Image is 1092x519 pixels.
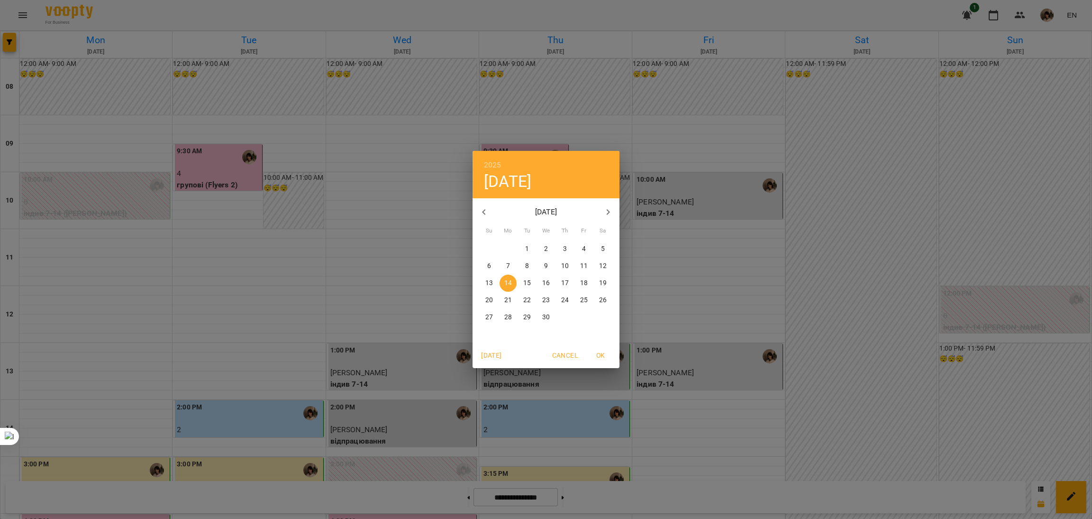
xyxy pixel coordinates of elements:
button: 14 [500,275,517,292]
p: 26 [599,296,607,305]
p: 13 [485,278,493,288]
span: Tu [519,226,536,236]
p: 24 [561,296,569,305]
span: OK [589,350,612,361]
button: [DATE] [476,347,507,364]
button: 2025 [484,158,501,172]
p: 14 [504,278,512,288]
p: 27 [485,313,493,322]
p: 4 [582,244,586,254]
button: OK [585,347,616,364]
button: 27 [481,309,498,326]
p: [DATE] [495,206,597,218]
button: 7 [500,258,517,275]
p: 20 [485,296,493,305]
button: 29 [519,309,536,326]
button: 13 [481,275,498,292]
p: 10 [561,261,569,271]
p: 23 [542,296,550,305]
p: 15 [523,278,531,288]
p: 11 [580,261,588,271]
button: 4 [575,241,592,258]
button: 18 [575,275,592,292]
p: 5 [601,244,605,254]
p: 18 [580,278,588,288]
button: 11 [575,258,592,275]
span: Th [556,226,573,236]
button: 12 [594,258,611,275]
span: Cancel [552,350,578,361]
span: Sa [594,226,611,236]
button: Cancel [548,347,582,364]
p: 6 [487,261,491,271]
span: Fr [575,226,592,236]
button: 26 [594,292,611,309]
button: 1 [519,241,536,258]
button: 15 [519,275,536,292]
p: 2 [544,244,548,254]
span: Mo [500,226,517,236]
p: 30 [542,313,550,322]
p: 8 [525,261,529,271]
button: 17 [556,275,573,292]
p: 21 [504,296,512,305]
p: 25 [580,296,588,305]
button: 24 [556,292,573,309]
p: 19 [599,278,607,288]
button: 22 [519,292,536,309]
span: We [537,226,555,236]
button: 16 [537,275,555,292]
p: 22 [523,296,531,305]
span: [DATE] [480,350,503,361]
button: 3 [556,241,573,258]
p: 12 [599,261,607,271]
button: 21 [500,292,517,309]
p: 29 [523,313,531,322]
button: 28 [500,309,517,326]
p: 16 [542,278,550,288]
button: 2 [537,241,555,258]
p: 1 [525,244,529,254]
button: 20 [481,292,498,309]
button: 5 [594,241,611,258]
button: 10 [556,258,573,275]
button: [DATE] [484,172,531,191]
p: 7 [506,261,510,271]
button: 6 [481,258,498,275]
p: 3 [563,244,567,254]
span: Su [481,226,498,236]
button: 8 [519,258,536,275]
button: 25 [575,292,592,309]
button: 19 [594,275,611,292]
button: 9 [537,258,555,275]
p: 9 [544,261,548,271]
p: 17 [561,278,569,288]
p: 28 [504,313,512,322]
button: 23 [537,292,555,309]
button: 30 [537,309,555,326]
